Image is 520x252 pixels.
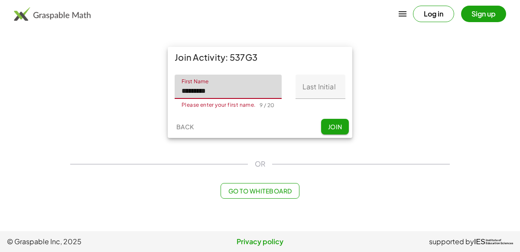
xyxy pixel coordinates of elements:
[328,123,342,131] span: Join
[175,236,344,247] a: Privacy policy
[474,236,513,247] a: IESInstitute ofEducation Sciences
[228,187,292,195] span: Go to Whiteboard
[221,183,299,199] button: Go to Whiteboard
[474,238,485,246] span: IES
[321,119,349,134] button: Join
[182,102,260,108] div: Please enter your first name.
[486,239,513,245] span: Institute of Education Sciences
[171,119,199,134] button: Back
[176,123,194,131] span: Back
[7,236,175,247] span: © Graspable Inc, 2025
[461,6,506,22] button: Sign up
[413,6,454,22] button: Log in
[429,236,474,247] span: supported by
[168,47,352,68] div: Join Activity: 537G3
[255,159,265,169] span: OR
[260,102,274,108] div: 9 / 20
